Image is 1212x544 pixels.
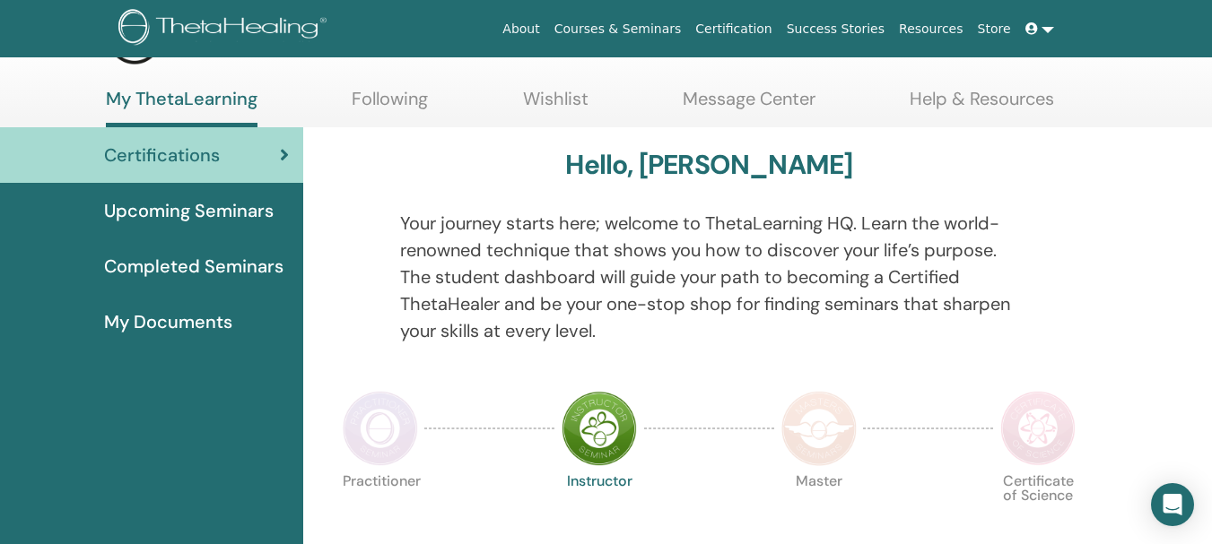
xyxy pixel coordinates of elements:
[910,88,1054,123] a: Help & Resources
[523,88,589,123] a: Wishlist
[547,13,689,46] a: Courses & Seminars
[104,197,274,224] span: Upcoming Seminars
[352,88,428,123] a: Following
[106,88,257,127] a: My ThetaLearning
[343,391,418,466] img: Practitioner
[104,308,232,335] span: My Documents
[1000,391,1076,466] img: Certificate of Science
[400,210,1018,344] p: Your journey starts here; welcome to ThetaLearning HQ. Learn the world-renowned technique that sh...
[780,13,892,46] a: Success Stories
[104,253,283,280] span: Completed Seminars
[971,13,1018,46] a: Store
[1151,483,1194,526] div: Open Intercom Messenger
[688,13,779,46] a: Certification
[781,391,857,466] img: Master
[562,391,637,466] img: Instructor
[892,13,971,46] a: Resources
[495,13,546,46] a: About
[118,9,333,49] img: logo.png
[565,149,852,181] h3: Hello, [PERSON_NAME]
[104,142,220,168] span: Certifications
[683,88,815,123] a: Message Center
